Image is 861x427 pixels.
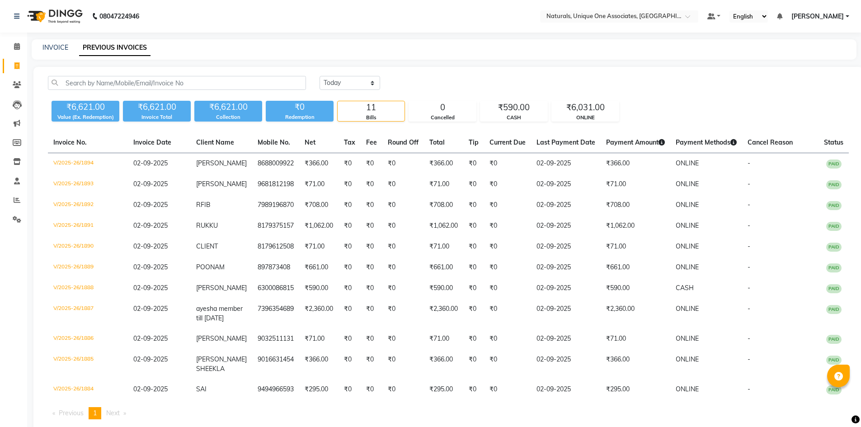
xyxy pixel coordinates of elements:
[748,221,750,230] span: -
[133,263,168,271] span: 02-09-2025
[676,221,699,230] span: ONLINE
[484,278,531,299] td: ₹0
[601,328,670,349] td: ₹71.00
[361,328,382,349] td: ₹0
[382,236,424,257] td: ₹0
[79,40,151,56] a: PREVIOUS INVOICES
[339,174,361,195] td: ₹0
[48,153,128,174] td: V/2025-26/1894
[299,174,339,195] td: ₹71.00
[59,409,84,417] span: Previous
[252,153,299,174] td: 8688009922
[748,263,750,271] span: -
[361,299,382,328] td: ₹0
[826,243,842,252] span: PAID
[339,195,361,216] td: ₹0
[676,180,699,188] span: ONLINE
[196,180,247,188] span: [PERSON_NAME]
[299,349,339,379] td: ₹366.00
[484,195,531,216] td: ₹0
[424,216,463,236] td: ₹1,062.00
[463,174,484,195] td: ₹0
[463,379,484,400] td: ₹0
[601,236,670,257] td: ₹71.00
[463,328,484,349] td: ₹0
[463,216,484,236] td: ₹0
[382,349,424,379] td: ₹0
[196,138,234,146] span: Client Name
[48,349,128,379] td: V/2025-26/1885
[463,349,484,379] td: ₹0
[531,153,601,174] td: 02-09-2025
[601,278,670,299] td: ₹590.00
[424,328,463,349] td: ₹71.00
[748,355,750,363] span: -
[361,379,382,400] td: ₹0
[601,257,670,278] td: ₹661.00
[196,334,247,343] span: [PERSON_NAME]
[48,216,128,236] td: V/2025-26/1891
[344,138,355,146] span: Tax
[748,385,750,393] span: -
[194,113,262,121] div: Collection
[676,305,699,313] span: ONLINE
[484,153,531,174] td: ₹0
[484,216,531,236] td: ₹0
[463,195,484,216] td: ₹0
[252,236,299,257] td: 8179612508
[424,153,463,174] td: ₹366.00
[339,216,361,236] td: ₹0
[463,236,484,257] td: ₹0
[463,257,484,278] td: ₹0
[826,284,842,293] span: PAID
[748,284,750,292] span: -
[409,114,476,122] div: Cancelled
[484,379,531,400] td: ₹0
[48,257,128,278] td: V/2025-26/1889
[48,236,128,257] td: V/2025-26/1890
[133,159,168,167] span: 02-09-2025
[48,328,128,349] td: V/2025-26/1886
[601,195,670,216] td: ₹708.00
[48,174,128,195] td: V/2025-26/1893
[123,113,191,121] div: Invoice Total
[484,236,531,257] td: ₹0
[606,138,665,146] span: Payment Amount
[382,153,424,174] td: ₹0
[748,180,750,188] span: -
[252,278,299,299] td: 6300086815
[196,305,243,322] span: ayesha member till [DATE]
[133,385,168,393] span: 02-09-2025
[601,299,670,328] td: ₹2,360.00
[93,409,97,417] span: 1
[826,356,842,365] span: PAID
[531,236,601,257] td: 02-09-2025
[601,174,670,195] td: ₹71.00
[299,257,339,278] td: ₹661.00
[826,385,842,394] span: PAID
[601,216,670,236] td: ₹1,062.00
[531,278,601,299] td: 02-09-2025
[469,138,479,146] span: Tip
[531,379,601,400] td: 02-09-2025
[252,257,299,278] td: 897873408
[382,174,424,195] td: ₹0
[361,216,382,236] td: ₹0
[133,334,168,343] span: 02-09-2025
[463,278,484,299] td: ₹0
[531,257,601,278] td: 02-09-2025
[424,278,463,299] td: ₹590.00
[48,195,128,216] td: V/2025-26/1892
[266,113,334,121] div: Redemption
[748,334,750,343] span: -
[133,138,171,146] span: Invoice Date
[252,379,299,400] td: 9494966593
[361,153,382,174] td: ₹0
[48,407,849,419] nav: Pagination
[361,349,382,379] td: ₹0
[424,379,463,400] td: ₹295.00
[748,159,750,167] span: -
[601,349,670,379] td: ₹366.00
[676,242,699,250] span: ONLINE
[826,160,842,169] span: PAID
